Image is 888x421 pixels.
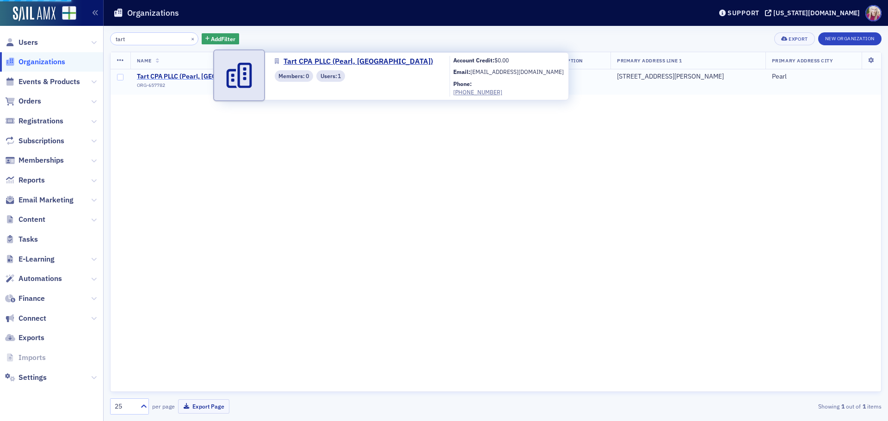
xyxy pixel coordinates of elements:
div: Pearl [772,73,875,81]
a: Imports [5,353,46,363]
strong: 1 [861,402,867,410]
div: Showing out of items [631,402,882,410]
div: Support [728,9,759,17]
a: Subscriptions [5,136,64,146]
div: ORG-657782 [137,82,269,92]
a: Finance [5,293,45,304]
span: Tasks [18,234,38,244]
span: Events & Products [18,77,80,87]
a: Email Marketing [5,195,74,205]
div: [US_STATE][DOMAIN_NAME] [773,9,860,17]
a: Settings [5,372,47,383]
button: [US_STATE][DOMAIN_NAME] [765,10,863,16]
button: Export Page [178,399,229,414]
span: Users : [321,72,338,80]
span: Primary Address Line 1 [617,57,682,64]
span: Imports [18,353,46,363]
div: Export [789,37,808,42]
a: Reports [5,175,45,185]
span: $0.00 [494,56,509,64]
a: Automations [5,274,62,284]
input: Search… [110,32,198,45]
span: Content [18,214,45,225]
span: Memberships [18,155,64,165]
a: New Organization [818,34,882,42]
button: AddFilter [202,33,240,45]
div: [STREET_ADDRESS][PERSON_NAME] [617,73,759,81]
button: × [189,34,197,43]
a: E-Learning [5,254,55,264]
img: SailAMX [13,6,55,21]
a: Connect [5,313,46,323]
a: Events & Products [5,77,80,87]
span: Add Filter [211,35,235,43]
span: Primary Address City [772,57,833,64]
span: Name [137,57,152,64]
a: [PHONE_NUMBER] [453,88,564,96]
span: Tart CPA PLLC (Pearl, [GEOGRAPHIC_DATA]) [284,56,433,67]
strong: 1 [839,402,846,410]
a: Users [5,37,38,48]
a: Orders [5,96,41,106]
label: per page [152,402,175,410]
span: [EMAIL_ADDRESS][DOMAIN_NAME] [470,68,564,75]
h1: Organizations [127,7,179,18]
b: Email: [453,68,470,75]
span: E-Learning [18,254,55,264]
span: Users [18,37,38,48]
span: Connect [18,313,46,323]
a: Registrations [5,116,63,126]
a: Organizations [5,57,65,67]
span: Organizations [18,57,65,67]
a: Exports [5,333,44,343]
span: Settings [18,372,47,383]
img: SailAMX [62,6,76,20]
a: View Homepage [55,6,76,22]
div: Members: 0 [275,70,313,82]
b: Phone: [453,80,472,87]
span: Profile [865,5,882,21]
a: Tart CPA PLLC (Pearl, [GEOGRAPHIC_DATA]) [275,56,440,67]
span: Tart CPA PLLC (Pearl, MS) [137,73,269,81]
span: Reports [18,175,45,185]
a: Content [5,214,45,225]
button: Export [774,32,814,45]
span: Finance [18,293,45,304]
span: Members : [278,72,306,80]
div: 25 [115,402,135,411]
span: Automations [18,274,62,284]
span: Subscriptions [18,136,64,146]
span: Email Marketing [18,195,74,205]
b: Account Credit: [453,56,494,64]
span: Orders [18,96,41,106]
a: Memberships [5,155,64,165]
div: Users: 1 [316,70,345,82]
span: Registrations [18,116,63,126]
button: New Organization [818,32,882,45]
a: Tart CPA PLLC (Pearl, [GEOGRAPHIC_DATA]) [137,73,269,81]
span: Exports [18,333,44,343]
a: Tasks [5,234,38,244]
